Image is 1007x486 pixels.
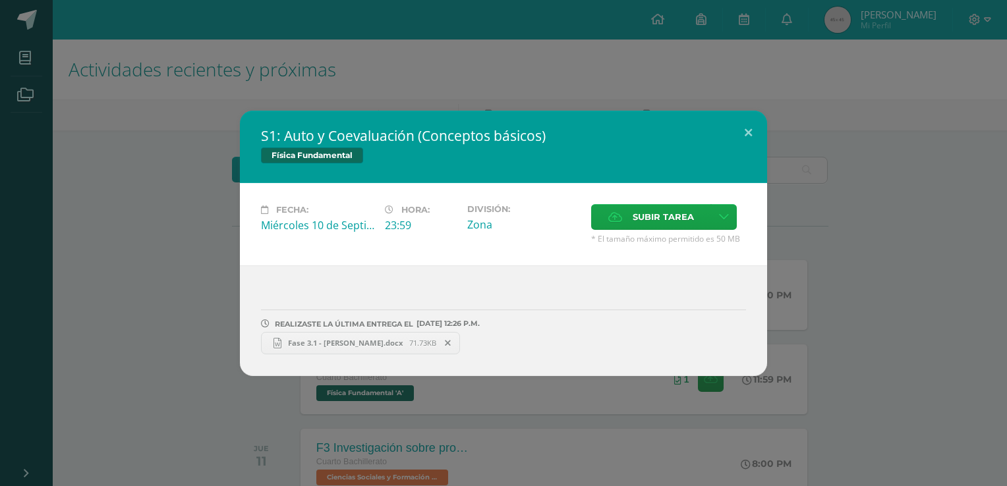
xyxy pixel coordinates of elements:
[261,126,746,145] h2: S1: Auto y Coevaluación (Conceptos básicos)
[261,332,460,354] a: Fase 3.1 - [PERSON_NAME].docx 71.73KB
[730,111,767,155] button: Close (Esc)
[437,336,459,350] span: Remover entrega
[467,204,581,214] label: División:
[467,217,581,232] div: Zona
[633,205,694,229] span: Subir tarea
[401,205,430,215] span: Hora:
[385,218,457,232] div: 23:59
[275,319,413,329] span: REALIZASTE LA ÚLTIMA ENTREGA EL
[261,218,374,232] div: Miércoles 10 de Septiembre
[591,233,746,244] span: * El tamaño máximo permitido es 50 MB
[409,338,436,348] span: 71.73KB
[261,148,363,163] span: Física Fundamental
[281,338,409,348] span: Fase 3.1 - [PERSON_NAME].docx
[276,205,308,215] span: Fecha:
